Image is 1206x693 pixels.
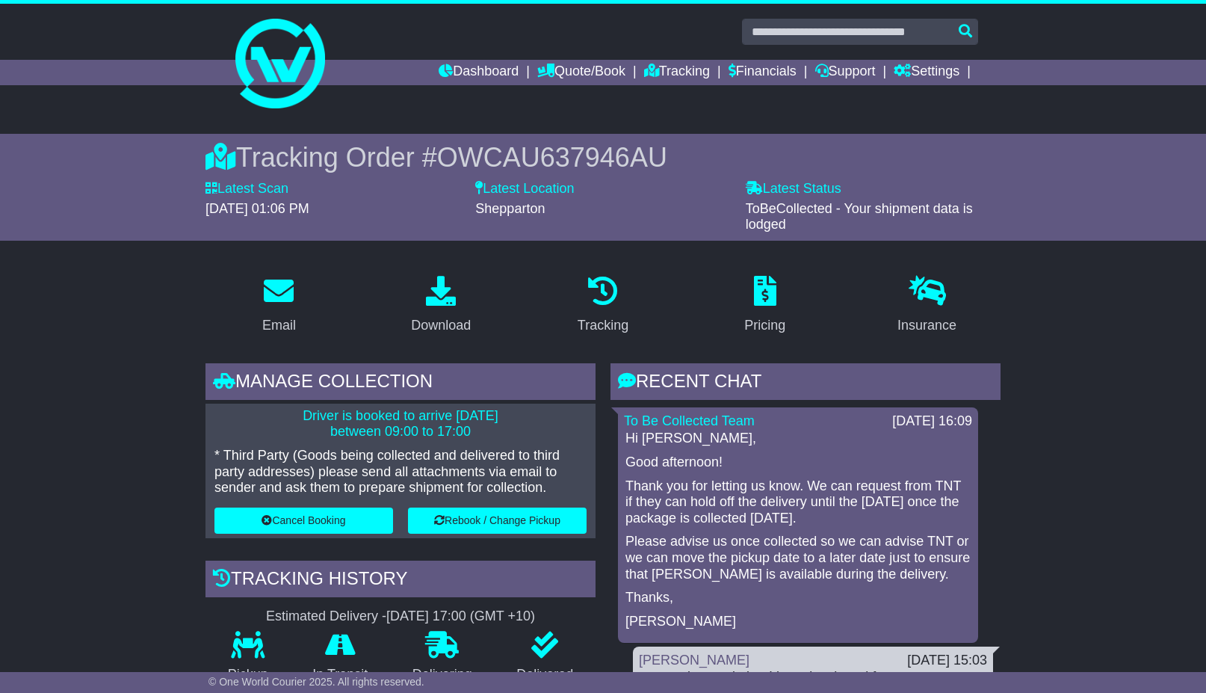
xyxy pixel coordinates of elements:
a: Download [401,271,480,341]
a: Email [253,271,306,341]
a: Quote/Book [537,60,625,85]
span: Shepparton [475,201,545,216]
span: OWCAU637946AU [437,142,667,173]
p: Thank you for letting us know. We can request from TNT if they can hold off the delivery until th... [625,478,971,527]
div: Tracking [578,315,628,336]
a: [PERSON_NAME] [639,653,749,668]
p: * Third Party (Goods being collected and delivered to third party addresses) please send all atta... [214,448,587,496]
a: Support [815,60,876,85]
span: ToBeCollected - Your shipment data is lodged [746,201,973,232]
p: Driver is booked to arrive [DATE] between 09:00 to 17:00 [214,408,587,440]
a: Dashboard [439,60,519,85]
div: [DATE] 17:00 (GMT +10) [386,609,535,625]
p: Delivering [390,667,495,683]
label: Latest Scan [205,181,288,197]
a: To Be Collected Team [624,413,755,428]
div: [DATE] 15:03 [907,653,987,669]
div: Estimated Delivery - [205,609,596,625]
span: [DATE] 01:06 PM [205,201,309,216]
p: In Transit [291,667,391,683]
p: Hi [PERSON_NAME], [625,431,971,447]
div: Manage collection [205,363,596,404]
a: Financials [729,60,797,85]
a: Settings [894,60,959,85]
span: © One World Courier 2025. All rights reserved. [208,676,424,688]
div: [DATE] 16:09 [892,413,972,430]
p: Thanks, [625,590,971,606]
a: Pricing [735,271,795,341]
div: Pricing [744,315,785,336]
button: Cancel Booking [214,508,393,534]
div: Tracking Order # [205,141,1001,173]
div: RECENT CHAT [610,363,1001,404]
label: Latest Location [475,181,574,197]
div: Email [262,315,296,336]
a: Tracking [644,60,710,85]
label: Latest Status [746,181,841,197]
div: Insurance [897,315,956,336]
a: Tracking [568,271,638,341]
button: Rebook / Change Pickup [408,508,587,534]
div: Tracking history [205,561,596,601]
p: Pickup [205,667,291,683]
div: Download [411,315,471,336]
p: [PERSON_NAME] [625,614,971,630]
p: Please advise us once collected so we can advise TNT or we can move the pickup date to a later da... [625,534,971,582]
p: Delivered [495,667,596,683]
a: Insurance [888,271,966,341]
p: Good afternoon! [625,455,971,471]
